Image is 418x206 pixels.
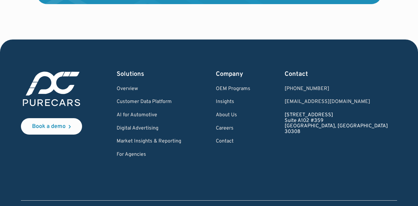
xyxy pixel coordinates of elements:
[216,126,250,131] a: Careers
[285,99,388,105] a: Email us
[216,70,250,79] div: Company
[285,86,388,92] div: [PHONE_NUMBER]
[21,70,82,108] img: purecars logo
[117,70,181,79] div: Solutions
[216,112,250,118] a: About Us
[285,70,388,79] div: Contact
[21,118,82,135] a: Book a demo
[117,86,181,92] a: Overview
[216,86,250,92] a: OEM Programs
[216,139,250,144] a: Contact
[32,124,66,130] div: Book a demo
[117,126,181,131] a: Digital Advertising
[285,112,388,135] a: [STREET_ADDRESS]Suite A102 #359[GEOGRAPHIC_DATA], [GEOGRAPHIC_DATA]30308
[216,99,250,105] a: Insights
[117,99,181,105] a: Customer Data Platform
[117,152,181,158] a: For Agencies
[117,112,181,118] a: AI for Automotive
[117,139,181,144] a: Market Insights & Reporting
